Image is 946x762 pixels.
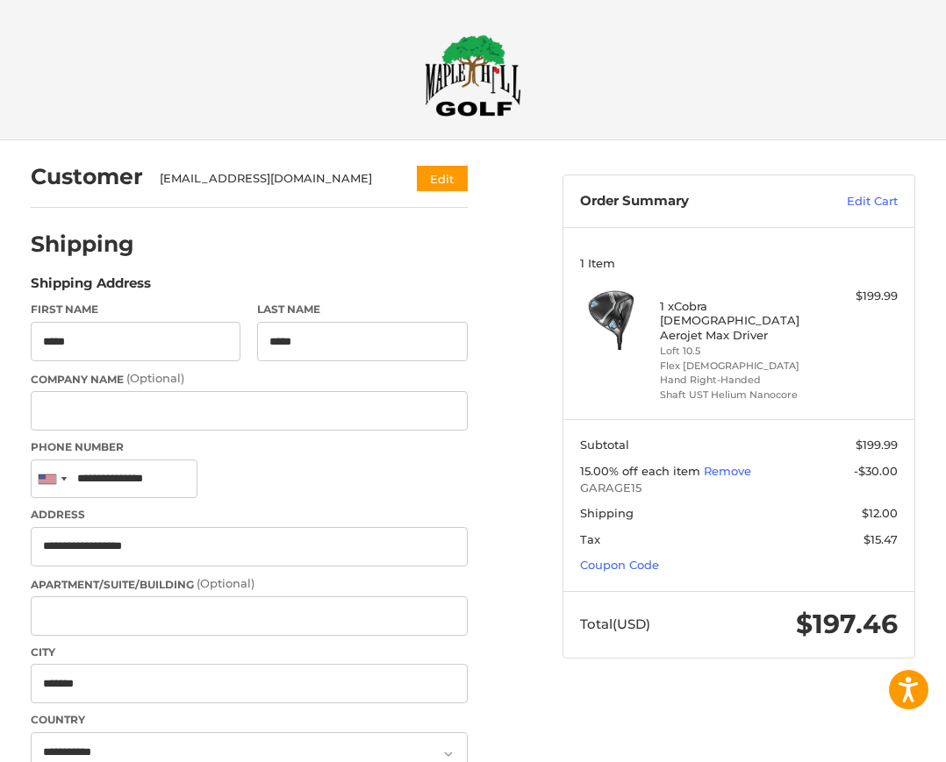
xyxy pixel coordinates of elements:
label: Last Name [257,302,467,317]
div: United States: +1 [32,460,72,498]
small: (Optional) [197,576,254,590]
span: $15.47 [864,532,898,546]
a: Remove [704,464,751,478]
button: Edit [417,166,468,191]
label: Apartment/Suite/Building [31,575,468,593]
li: Shaft UST Helium Nanocore [660,388,814,402]
li: Hand Right-Handed [660,373,814,388]
span: $199.99 [856,438,898,452]
label: City [31,644,468,660]
label: Phone Number [31,439,468,455]
span: 15.00% off each item [580,464,704,478]
h4: 1 x Cobra [DEMOGRAPHIC_DATA] Aerojet Max Driver [660,299,814,342]
span: Shipping [580,506,634,520]
label: Company Name [31,370,468,388]
span: $12.00 [862,506,898,520]
span: Total (USD) [580,616,650,632]
iframe: Gorgias live chat messenger [18,687,209,744]
legend: Shipping Address [31,274,151,302]
label: Address [31,507,468,523]
h3: 1 Item [580,256,898,270]
a: Coupon Code [580,558,659,572]
span: $197.46 [796,608,898,640]
h2: Shipping [31,231,134,258]
a: Edit Cart [797,193,898,210]
span: Tax [580,532,600,546]
h2: Customer [31,163,143,190]
li: Loft 10.5 [660,344,814,359]
label: Country [31,712,468,728]
h3: Order Summary [580,193,797,210]
small: (Optional) [126,371,184,385]
li: Flex [DEMOGRAPHIC_DATA] [660,359,814,374]
img: Maple Hill Golf [425,34,521,117]
label: First Name [31,302,240,317]
span: Subtotal [580,438,629,452]
div: [EMAIL_ADDRESS][DOMAIN_NAME] [160,170,383,188]
span: GARAGE15 [580,480,898,497]
div: $199.99 [819,288,898,305]
span: -$30.00 [854,464,898,478]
